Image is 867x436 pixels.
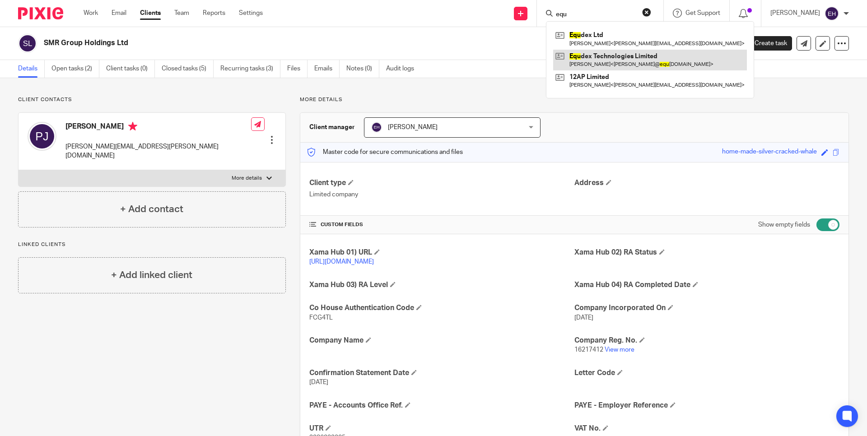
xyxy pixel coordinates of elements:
span: [PERSON_NAME] [388,124,438,130]
h4: + Add contact [120,202,183,216]
h4: [PERSON_NAME] [65,122,251,133]
a: View more [605,347,634,353]
a: Settings [239,9,263,18]
span: FCG4TL [309,315,333,321]
h4: Xama Hub 02) RA Status [574,248,839,257]
a: Create task [740,36,792,51]
div: home-made-silver-cracked-whale [722,147,817,158]
span: Get Support [685,10,720,16]
a: Team [174,9,189,18]
img: svg%3E [18,34,37,53]
input: Search [555,11,636,19]
h4: Letter Code [574,368,839,378]
p: [PERSON_NAME] [770,9,820,18]
h3: Client manager [309,123,355,132]
a: Emails [314,60,340,78]
a: Client tasks (0) [106,60,155,78]
p: Limited company [309,190,574,199]
h4: Company Reg. No. [574,336,839,345]
img: Pixie [18,7,63,19]
h4: PAYE - Accounts Office Ref. [309,401,574,410]
h4: PAYE - Employer Reference [574,401,839,410]
h4: Xama Hub 03) RA Level [309,280,574,290]
a: Audit logs [386,60,421,78]
h4: Address [574,178,839,188]
img: svg%3E [371,122,382,133]
h4: Company Incorporated On [574,303,839,313]
p: More details [300,96,849,103]
a: [URL][DOMAIN_NAME] [309,259,374,265]
p: More details [232,175,262,182]
a: Recurring tasks (3) [220,60,280,78]
h4: + Add linked client [111,268,192,282]
h4: Client type [309,178,574,188]
h4: Confirmation Statement Date [309,368,574,378]
p: Client contacts [18,96,286,103]
label: Show empty fields [758,220,810,229]
h4: Xama Hub 04) RA Completed Date [574,280,839,290]
h2: SMR Group Holdings Ltd [44,38,590,48]
h4: CUSTOM FIELDS [309,221,574,228]
a: Work [84,9,98,18]
span: [DATE] [574,315,593,321]
p: Master code for secure communications and files [307,148,463,157]
img: svg%3E [28,122,56,151]
a: Clients [140,9,161,18]
button: Clear [642,8,651,17]
a: Email [112,9,126,18]
a: Details [18,60,45,78]
img: svg%3E [825,6,839,21]
i: Primary [128,122,137,131]
a: Notes (0) [346,60,379,78]
h4: VAT No. [574,424,839,433]
a: Closed tasks (5) [162,60,214,78]
h4: Xama Hub 01) URL [309,248,574,257]
span: 16217412 [574,347,603,353]
h4: Co House Authentication Code [309,303,574,313]
h4: Company Name [309,336,574,345]
span: [DATE] [309,379,328,385]
a: Files [287,60,308,78]
a: Reports [203,9,225,18]
p: [PERSON_NAME][EMAIL_ADDRESS][PERSON_NAME][DOMAIN_NAME] [65,142,251,161]
h4: UTR [309,424,574,433]
a: Open tasks (2) [51,60,99,78]
p: Linked clients [18,241,286,248]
